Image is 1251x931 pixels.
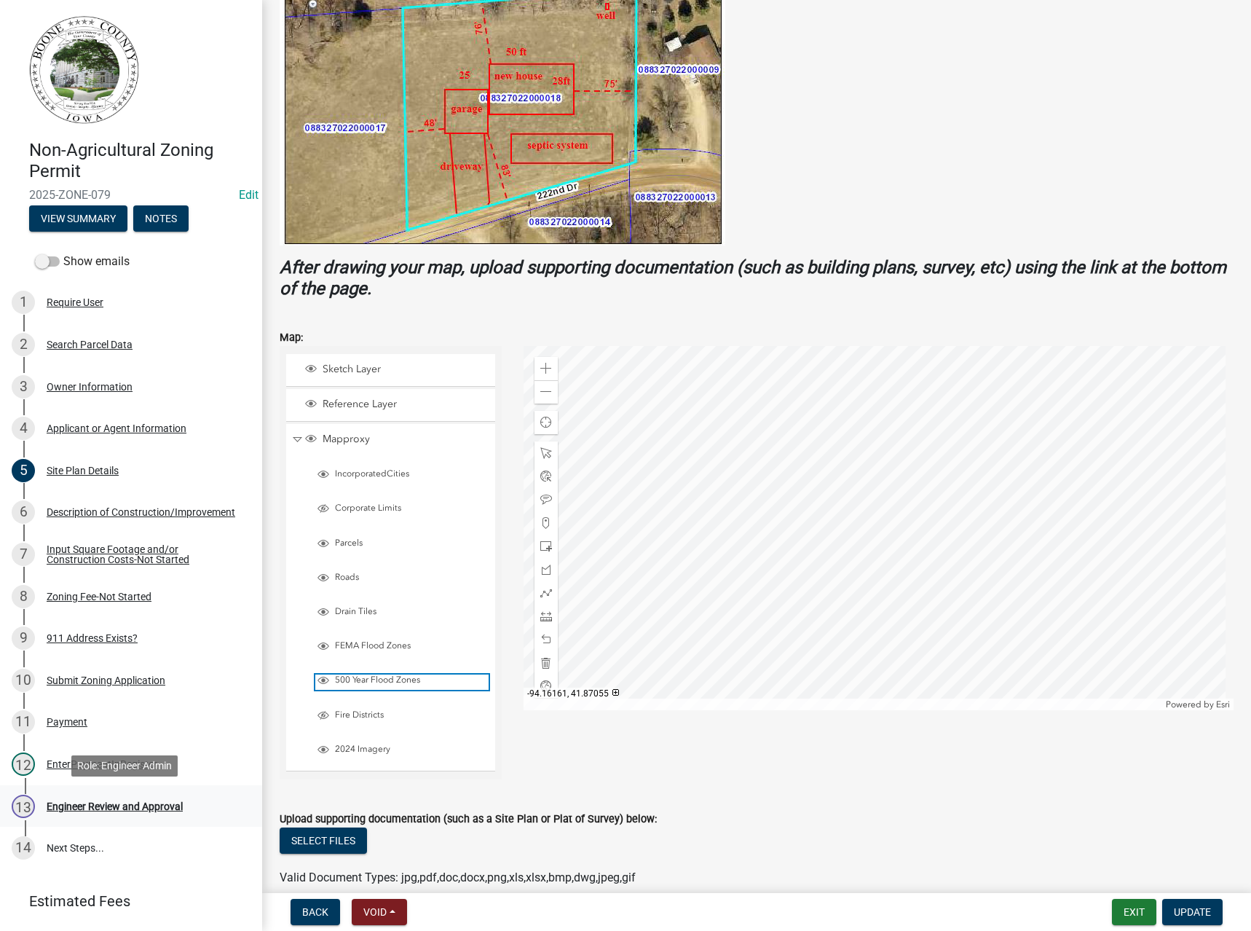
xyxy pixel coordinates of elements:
[12,291,35,314] div: 1
[47,759,157,769] div: EnterPaymentInRegister
[280,257,1226,299] strong: After drawing your map, upload supporting documentation (such as building plans, survey, etc) usi...
[47,592,151,602] div: Zoning Fee-Not Started
[315,503,489,517] div: Corporate Limits
[12,836,35,860] div: 14
[12,417,35,440] div: 4
[47,717,87,727] div: Payment
[299,529,494,561] li: Parcels
[239,188,259,202] wm-modal-confirm: Edit Application Number
[292,433,303,447] span: Collapse
[331,675,489,686] span: 500 Year Flood Zones
[315,744,489,758] div: 2024 Imagery
[29,15,140,125] img: Boone County, Iowa
[331,468,489,480] span: IncorporatedCities
[12,333,35,356] div: 2
[12,543,35,566] div: 7
[47,675,165,686] div: Submit Zoning Application
[133,213,189,225] wm-modal-confirm: Notes
[534,411,558,434] div: Find my location
[12,585,35,608] div: 8
[47,801,183,812] div: Engineer Review and Approval
[1162,699,1234,710] div: Powered by
[319,363,490,376] span: Sketch Layer
[331,606,489,618] span: Drain Tiles
[12,710,35,734] div: 11
[303,398,490,412] div: Reference Layer
[315,606,489,621] div: Drain Tiles
[12,459,35,482] div: 5
[319,433,490,446] span: Mapproxy
[35,253,130,270] label: Show emails
[331,640,489,652] span: FEMA Flood Zones
[29,205,127,232] button: View Summary
[71,755,178,777] div: Role: Engineer Admin
[331,572,489,584] span: Roads
[1112,899,1156,925] button: Exit
[280,871,636,884] span: Valid Document Types: jpg,pdf,doc,docx,png,xls,xlsx,bmp,dwg,jpeg,gif
[47,382,133,392] div: Owner Information
[299,666,494,698] li: 500 Year Flood Zones
[299,735,494,767] li: 2024 Imagery
[315,640,489,655] div: FEMA Flood Zones
[12,753,35,776] div: 12
[286,389,495,422] li: Reference Layer
[133,205,189,232] button: Notes
[331,538,489,549] span: Parcels
[12,626,35,650] div: 9
[302,906,328,918] span: Back
[315,710,489,724] div: Fire Districts
[12,795,35,818] div: 13
[12,669,35,692] div: 10
[12,500,35,524] div: 6
[47,633,138,643] div: 911 Address Exists?
[299,701,494,733] li: Fire Districts
[47,507,235,517] div: Description of Construction/Improvement
[47,465,119,476] div: Site Plan Details
[363,906,387,918] span: Void
[286,354,495,387] li: Sketch Layer
[299,460,494,492] li: IncorporatedCities
[534,357,558,380] div: Zoom in
[299,563,494,595] li: Roads
[1216,699,1230,710] a: Esri
[315,538,489,552] div: Parcels
[285,350,497,775] ul: Layer List
[299,597,494,629] li: Drain Tiles
[280,828,367,854] button: Select files
[47,297,103,307] div: Require User
[280,814,657,825] label: Upload supporting documentation (such as a Site Plan or Plat of Survey) below:
[315,675,489,689] div: 500 Year Flood Zones
[534,380,558,404] div: Zoom out
[303,363,490,377] div: Sketch Layer
[352,899,407,925] button: Void
[29,188,233,202] span: 2025-ZONE-079
[280,333,303,343] label: Map:
[286,424,495,771] li: Mapproxy
[47,423,186,433] div: Applicant or Agent Information
[47,544,239,565] div: Input Square Footage and/or Construction Costs-Not Started
[12,375,35,398] div: 3
[331,503,489,514] span: Corporate Limits
[239,188,259,202] a: Edit
[299,494,494,526] li: Corporate Limits
[47,339,133,350] div: Search Parcel Data
[319,398,490,411] span: Reference Layer
[303,433,490,447] div: Mapproxy
[315,468,489,483] div: IncorporatedCities
[291,899,340,925] button: Back
[12,887,239,916] a: Estimated Fees
[1174,906,1211,918] span: Update
[315,572,489,586] div: Roads
[29,140,250,182] h4: Non-Agricultural Zoning Permit
[29,213,127,225] wm-modal-confirm: Summary
[1162,899,1223,925] button: Update
[331,710,489,721] span: Fire Districts
[331,744,489,755] span: 2024 Imagery
[299,632,494,664] li: FEMA Flood Zones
